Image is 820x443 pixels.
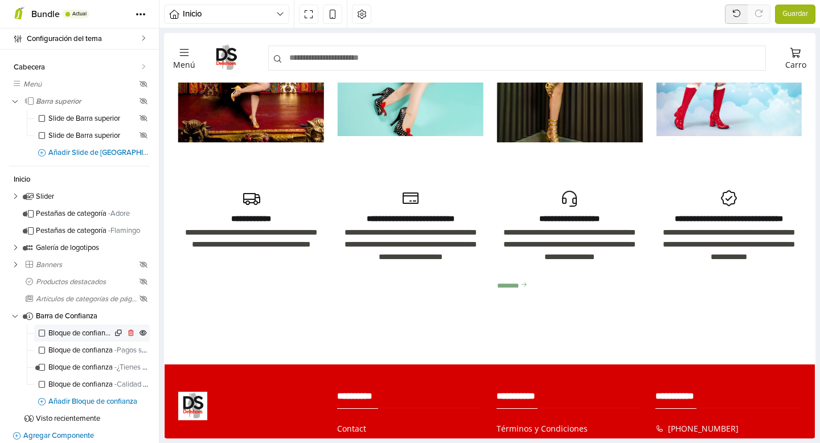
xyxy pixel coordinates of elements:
a: Términos y Condiciones [333,389,424,403]
a: Pestañas de categoría -Adore [9,205,150,222]
span: Bloque de confianza [48,381,150,388]
a: Slide de Barra superior [34,127,150,144]
span: Artículos de categorías de páginas [36,296,137,303]
a: Bloque de confianza -¿Tienes preguntas? [34,359,150,376]
div: 1 / 4 [7,156,167,256]
button: Buscar [104,14,124,39]
div: Menú [9,28,31,36]
span: Inicio [183,7,276,20]
span: Guardar [782,9,808,20]
img: Delishoes [47,11,76,39]
a: Bloque de confianza -Pagos seguros y protegidos [34,342,150,359]
span: Visto recientemente [36,415,150,423]
img: Delishoes [14,359,43,387]
span: Actual [72,11,87,17]
span: Bloque de confianza [48,364,150,371]
a: Barra superior [9,93,150,110]
span: - Flamingo [108,226,140,235]
div: 4 / 4 [485,156,645,256]
span: Productos destacados [36,278,137,286]
a: Pestañas de categoría -Flamingo [9,222,150,239]
button: Carro [619,10,645,39]
span: Configuración del tema [27,31,141,47]
span: Galería de logotipos [36,244,150,252]
a: Cabecera [9,59,150,76]
div: 3 / 4 [326,156,486,256]
span: Inicio [14,176,150,183]
a: Contact [333,404,362,418]
a: Barra de Confianza [9,307,150,325]
a: Artículos de categorías de páginas [9,290,150,307]
a: Banners [9,256,150,273]
a: Galería de logotipos [9,239,150,256]
span: Bloque de confianza [48,347,150,354]
span: Slider [36,193,150,200]
span: Slide de Barra superior [48,115,137,122]
a: Bloque de confianza [34,325,150,342]
span: Añadir Slide de [GEOGRAPHIC_DATA] [48,149,150,157]
button: Guardar [775,5,815,24]
span: Banners [36,261,137,269]
span: - Calidad de productos garantizada [114,380,223,389]
button: Menú [7,10,34,39]
span: - ¿Tienes preguntas? [114,363,177,372]
span: Barra superior [36,98,137,105]
a: Contact [173,389,202,403]
a: Menú [9,76,150,93]
span: Pestañas de categoría [36,210,150,218]
a: Slide de Barra superior [34,110,150,127]
span: - Pagos seguros y protegidos [114,346,204,355]
span: Agregar Componente [23,432,150,440]
a: Productos destacados [9,273,150,290]
button: Inicio [164,5,289,24]
a: Bloque de confianza -Calidad de productos garantizada [34,376,150,393]
a: [PHONE_NUMBER] [491,389,575,403]
span: - Adore [108,209,130,218]
div: 2 / 4 [167,156,326,256]
a: Visto recientemente [9,410,150,427]
span: Añadir Bloque de confianza [48,398,150,405]
div: Carro [621,28,642,36]
span: Pestañas de categoría [36,227,150,235]
span: Bundle [31,9,60,20]
span: Bloque de confianza [48,330,112,337]
a: Slider [9,188,150,205]
span: Cabecera [14,64,141,71]
span: Menú [23,81,137,88]
span: Slide de Barra superior [48,132,137,140]
a: Añadir Slide de [GEOGRAPHIC_DATA] [22,144,150,161]
a: Añadir Bloque de confianza [22,393,150,410]
span: Barra de Confianza [36,313,150,320]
